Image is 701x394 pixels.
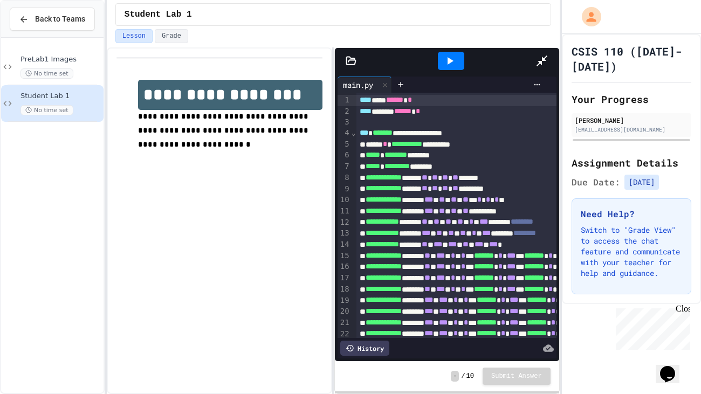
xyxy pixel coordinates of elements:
span: - [451,371,459,382]
span: PreLab1 Images [20,55,101,64]
div: 4 [338,128,351,139]
h1: CSIS 110 ([DATE]-[DATE]) [572,44,691,74]
h2: Your Progress [572,92,691,107]
div: 1 [338,95,351,106]
div: 15 [338,251,351,262]
div: 20 [338,306,351,317]
div: 2 [338,106,351,117]
div: History [340,341,389,356]
button: Back to Teams [10,8,95,31]
iframe: chat widget [611,304,690,350]
div: 13 [338,228,351,239]
span: Due Date: [572,176,620,189]
span: Back to Teams [35,13,85,25]
div: 3 [338,117,351,128]
div: 10 [338,195,351,206]
span: / [461,372,465,381]
span: [DATE] [624,175,659,190]
div: 17 [338,273,351,284]
span: 10 [466,372,474,381]
div: 7 [338,161,351,172]
div: 9 [338,184,351,195]
button: Lesson [115,29,153,43]
div: 14 [338,239,351,251]
div: 21 [338,317,351,329]
div: Chat with us now!Close [4,4,74,68]
iframe: chat widget [656,351,690,383]
div: 11 [338,206,351,217]
span: Submit Answer [491,372,542,381]
div: 12 [338,217,351,229]
div: 5 [338,139,351,150]
div: My Account [571,4,604,29]
span: Student Lab 1 [20,92,101,101]
div: main.py [338,79,379,91]
button: Grade [155,29,188,43]
div: 18 [338,284,351,295]
button: Submit Answer [483,368,551,385]
div: [PERSON_NAME] [575,115,688,125]
div: 8 [338,172,351,184]
div: 19 [338,295,351,307]
span: Student Lab 1 [125,8,192,21]
div: 16 [338,261,351,273]
h3: Need Help? [581,208,682,220]
div: main.py [338,77,392,93]
span: Fold line [351,128,356,137]
p: Switch to "Grade View" to access the chat feature and communicate with your teacher for help and ... [581,225,682,279]
div: [EMAIL_ADDRESS][DOMAIN_NAME] [575,126,688,134]
span: No time set [20,68,73,79]
div: 6 [338,150,351,161]
h2: Assignment Details [572,155,691,170]
div: 22 [338,329,351,340]
span: No time set [20,105,73,115]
